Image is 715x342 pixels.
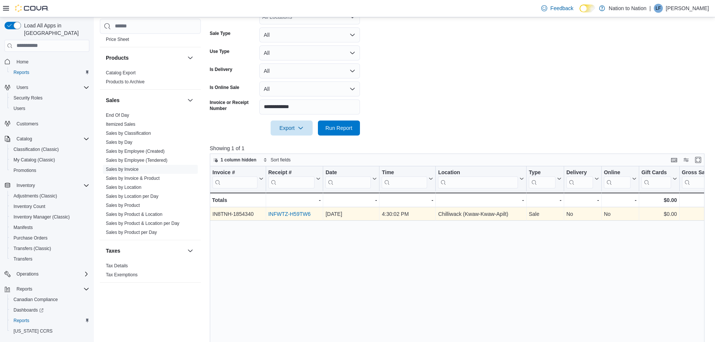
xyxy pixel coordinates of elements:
[325,209,377,218] div: [DATE]
[604,169,631,188] div: Online
[106,157,167,163] span: Sales by Employee (Tendered)
[106,148,165,154] span: Sales by Employee (Created)
[2,134,92,144] button: Catalog
[566,169,593,176] div: Delivery
[210,48,229,54] label: Use Type
[106,211,163,217] span: Sales by Product & Location
[106,230,157,235] a: Sales by Product per Day
[2,82,92,93] button: Users
[106,184,141,190] span: Sales by Location
[106,37,129,42] a: Price Sheet
[11,104,28,113] a: Users
[670,155,679,164] button: Keyboard shortcuts
[14,69,29,75] span: Reports
[14,270,89,279] span: Operations
[11,202,48,211] a: Inventory Count
[17,286,32,292] span: Reports
[268,169,321,188] button: Receipt #
[106,212,163,217] a: Sales by Product & Location
[106,194,158,199] a: Sales by Location per Day
[106,70,135,75] a: Catalog Export
[11,68,89,77] span: Reports
[210,66,232,72] label: Is Delivery
[15,5,49,12] img: Cova
[11,327,56,336] a: [US_STATE] CCRS
[14,134,35,143] button: Catalog
[210,99,256,111] label: Invoice or Receipt Number
[14,246,51,252] span: Transfers (Classic)
[212,169,257,188] div: Invoice #
[106,263,128,269] span: Tax Details
[11,145,89,154] span: Classification (Classic)
[106,202,140,208] span: Sales by Product
[259,63,360,78] button: All
[580,5,595,12] input: Dark Mode
[106,79,145,84] a: Products to Archive
[14,146,59,152] span: Classification (Classic)
[438,196,524,205] div: -
[106,96,120,104] h3: Sales
[271,157,291,163] span: Sort fields
[106,149,165,154] a: Sales by Employee (Created)
[14,285,89,294] span: Reports
[275,121,308,136] span: Export
[259,81,360,96] button: All
[212,196,263,205] div: Totals
[11,306,89,315] span: Dashboards
[325,196,377,205] div: -
[604,169,631,176] div: Online
[382,169,433,188] button: Time
[11,244,54,253] a: Transfers (Classic)
[8,201,92,212] button: Inventory Count
[2,284,92,294] button: Reports
[529,196,561,205] div: -
[17,271,39,277] span: Operations
[106,193,158,199] span: Sales by Location per Day
[106,140,132,145] a: Sales by Day
[604,169,637,188] button: Online
[271,121,313,136] button: Export
[212,209,263,218] div: IN8TNH-1854340
[325,169,371,188] div: Date
[14,83,31,92] button: Users
[641,169,671,188] div: Gift Card Sales
[11,202,89,211] span: Inventory Count
[106,121,135,127] span: Itemized Sales
[106,220,179,226] span: Sales by Product & Location per Day
[641,196,677,205] div: $0.00
[106,54,129,62] h3: Products
[100,68,201,89] div: Products
[8,243,92,254] button: Transfers (Classic)
[106,158,167,163] a: Sales by Employee (Tendered)
[186,246,195,255] button: Taxes
[268,196,321,205] div: -
[550,5,573,12] span: Feedback
[11,223,89,232] span: Manifests
[268,169,315,176] div: Receipt #
[186,53,195,62] button: Products
[438,169,518,188] div: Location
[210,30,230,36] label: Sale Type
[100,261,201,282] div: Taxes
[8,254,92,264] button: Transfers
[210,84,239,90] label: Is Online Sale
[538,1,576,16] a: Feedback
[438,169,524,188] button: Location
[438,209,524,218] div: Chilliwack (Kwaw-Kwaw-Apilt)
[106,229,157,235] span: Sales by Product per Day
[14,57,89,66] span: Home
[8,155,92,165] button: My Catalog (Classic)
[14,297,58,303] span: Canadian Compliance
[8,93,92,103] button: Security Roles
[694,155,703,164] button: Enter fullscreen
[14,270,42,279] button: Operations
[325,169,371,176] div: Date
[106,113,129,118] a: End Of Day
[14,181,38,190] button: Inventory
[8,326,92,336] button: [US_STATE] CCRS
[14,203,45,209] span: Inventory Count
[14,181,89,190] span: Inventory
[14,157,55,163] span: My Catalog (Classic)
[566,209,599,218] div: No
[106,122,135,127] a: Itemized Sales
